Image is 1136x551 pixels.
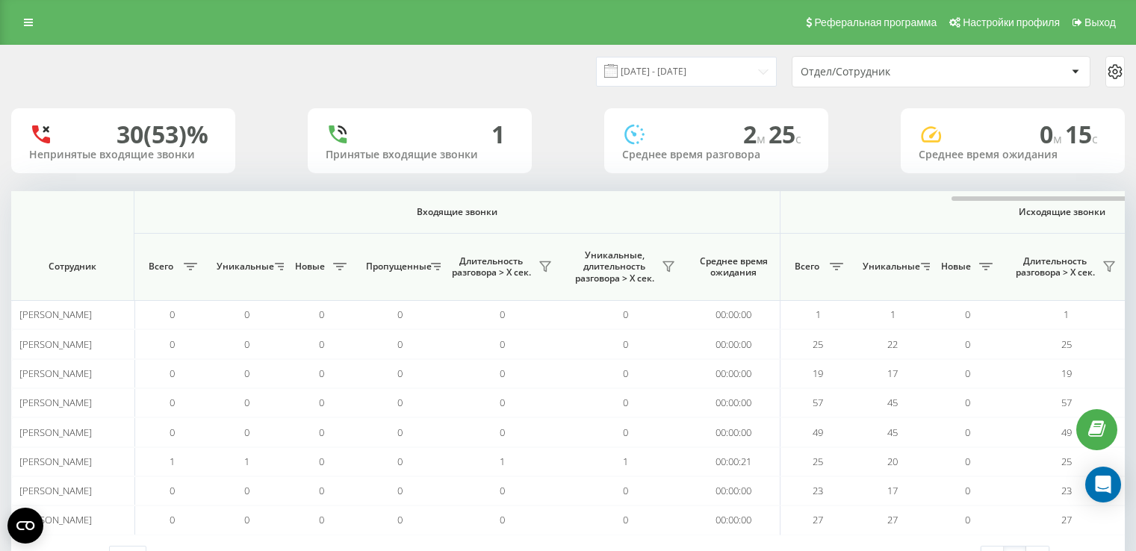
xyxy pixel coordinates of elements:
span: 0 [500,484,505,497]
span: 0 [623,308,628,321]
div: Принятые входящие звонки [326,149,514,161]
span: 0 [397,337,403,351]
span: 0 [965,484,970,497]
td: 00:00:00 [687,300,780,329]
span: 0 [319,396,324,409]
span: [PERSON_NAME] [19,337,92,351]
span: 0 [965,455,970,468]
span: 0 [965,513,970,526]
span: 0 [397,455,403,468]
span: 1 [890,308,896,321]
span: 0 [965,308,970,321]
span: 23 [1061,484,1072,497]
td: 00:00:00 [687,417,780,446]
span: Новые [937,261,975,273]
span: 0 [244,337,249,351]
span: 1 [500,455,505,468]
span: 0 [397,426,403,439]
span: 23 [813,484,823,497]
span: 19 [813,367,823,380]
span: [PERSON_NAME] [19,396,92,409]
span: 57 [1061,396,1072,409]
span: 25 [1061,337,1072,351]
span: 22 [887,337,898,351]
span: 57 [813,396,823,409]
span: [PERSON_NAME] [19,484,92,497]
span: 0 [500,396,505,409]
span: Всего [788,261,825,273]
div: Open Intercom Messenger [1085,467,1121,502]
span: 15 [1065,118,1098,150]
td: 00:00:21 [687,447,780,476]
span: 19 [1061,367,1072,380]
span: 25 [813,455,823,468]
span: 0 [170,337,175,351]
span: Длительность разговора > Х сек. [448,255,534,278]
span: Всего [142,261,179,273]
span: 0 [500,308,505,321]
span: [PERSON_NAME] [19,513,92,526]
span: 0 [965,396,970,409]
span: 0 [500,367,505,380]
td: 00:00:00 [687,329,780,358]
span: м [1053,131,1065,147]
span: [PERSON_NAME] [19,367,92,380]
span: 17 [887,367,898,380]
span: Настройки профиля [963,16,1060,28]
span: 0 [319,455,324,468]
div: Среднее время разговора [622,149,810,161]
div: 1 [491,120,505,149]
span: Среднее время ожидания [698,255,769,278]
span: 0 [965,337,970,351]
span: 0 [319,308,324,321]
span: Реферальная программа [814,16,937,28]
span: 0 [397,367,403,380]
span: [PERSON_NAME] [19,455,92,468]
span: Уникальные [217,261,270,273]
span: 0 [170,484,175,497]
span: 45 [887,426,898,439]
td: 00:00:00 [687,476,780,505]
span: 1 [170,455,175,468]
span: Длительность разговора > Х сек. [1012,255,1098,278]
span: 27 [813,513,823,526]
span: 0 [623,513,628,526]
span: 45 [887,396,898,409]
td: 00:00:00 [687,359,780,388]
span: 1 [623,455,628,468]
span: 0 [319,426,324,439]
span: 0 [500,337,505,351]
span: 25 [813,337,823,351]
td: 00:00:00 [687,505,780,535]
span: 0 [623,484,628,497]
span: 25 [1061,455,1072,468]
span: c [795,131,801,147]
span: Сотрудник [24,261,121,273]
span: м [757,131,769,147]
td: 00:00:00 [687,388,780,417]
span: 0 [319,367,324,380]
span: 0 [623,426,628,439]
span: c [1092,131,1098,147]
span: 27 [1061,513,1072,526]
span: 0 [397,308,403,321]
span: 17 [887,484,898,497]
div: 30 (53)% [117,120,208,149]
span: 1 [1064,308,1069,321]
span: [PERSON_NAME] [19,308,92,321]
button: Open CMP widget [7,508,43,544]
span: 0 [623,337,628,351]
span: 0 [965,367,970,380]
span: 0 [244,396,249,409]
span: 0 [170,367,175,380]
span: 2 [743,118,769,150]
span: 0 [244,426,249,439]
span: 0 [244,367,249,380]
span: 20 [887,455,898,468]
div: Непринятые входящие звонки [29,149,217,161]
span: 1 [816,308,821,321]
span: 49 [813,426,823,439]
span: 25 [769,118,801,150]
span: 0 [397,513,403,526]
span: 0 [319,337,324,351]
